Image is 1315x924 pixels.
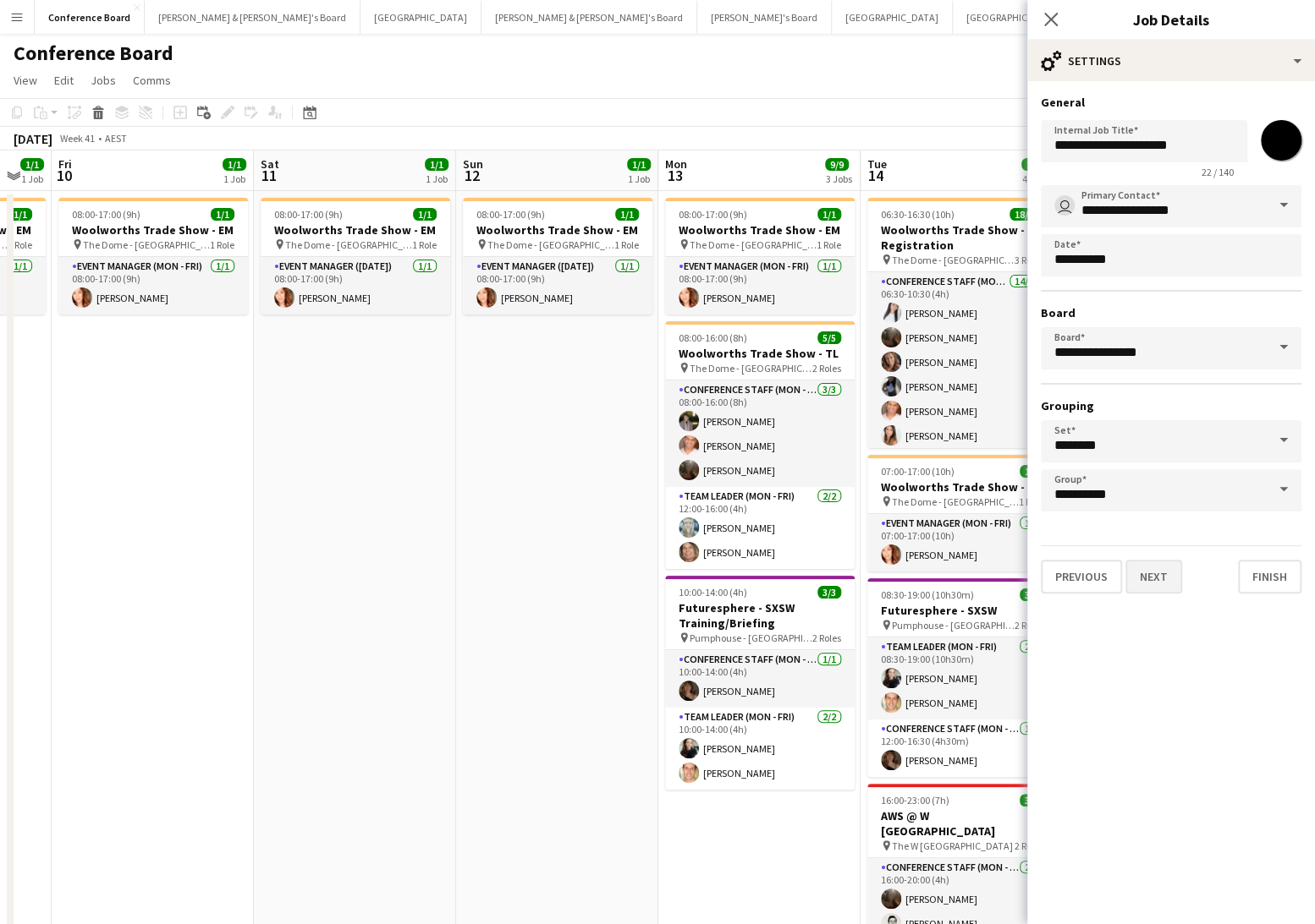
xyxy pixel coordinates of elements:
[665,650,855,708] app-card-role: Conference Staff (Mon - Fri)1/110:00-14:00 (4h)[PERSON_NAME]
[832,1,953,34] button: [GEOGRAPHIC_DATA]
[261,222,450,238] h3: Woolworths Trade Show - EM
[865,166,887,185] span: 14
[665,156,687,172] span: Mon
[258,166,279,185] span: 11
[867,198,1057,448] app-job-card: 06:30-16:30 (10h)18/18Woolworths Trade Show - Registration The Dome - [GEOGRAPHIC_DATA]3 RolesCon...
[56,132,98,145] span: Week 41
[892,619,1015,631] span: Pumphouse - [GEOGRAPHIC_DATA]
[953,1,1170,34] button: [GEOGRAPHIC_DATA]/[GEOGRAPHIC_DATA]
[812,631,841,644] span: 2 Roles
[1238,560,1301,593] button: Finish
[867,479,1057,495] h3: Woolworths Trade Show - EM
[1027,8,1315,30] h3: Job Details
[825,158,849,171] span: 9/9
[1020,588,1043,601] span: 3/3
[412,238,437,251] span: 1 Role
[223,172,245,185] div: 1 Job
[665,198,855,314] app-job-card: 08:00-17:00 (9h)1/1Woolworths Trade Show - EM The Dome - [GEOGRAPHIC_DATA]1 RoleEvent Manager (Mo...
[1019,495,1043,508] span: 1 Role
[1015,619,1043,631] span: 2 Roles
[1041,560,1122,593] button: Previous
[21,172,43,185] div: 1 Job
[690,238,817,251] span: The Dome - [GEOGRAPHIC_DATA]
[1010,208,1043,221] span: 18/18
[20,158,44,171] span: 1/1
[627,158,651,171] span: 1/1
[679,331,747,344] span: 08:00-16:00 (8h)
[665,487,855,569] app-card-role: Team Leader (Mon - Fri)2/212:00-16:00 (4h)[PERSON_NAME][PERSON_NAME]
[126,69,178,91] a: Comms
[663,166,687,185] span: 13
[14,73,37,88] span: View
[14,41,173,66] h1: Conference Board
[615,208,639,221] span: 1/1
[460,166,483,185] span: 12
[91,73,116,88] span: Jobs
[1020,465,1043,478] span: 1/1
[867,272,1057,648] app-card-role: Conference Staff (Mon - Fri)14/1406:30-10:30 (4h)[PERSON_NAME][PERSON_NAME][PERSON_NAME][PERSON_N...
[1041,398,1301,413] h3: Grouping
[413,208,437,221] span: 1/1
[58,156,72,172] span: Fri
[690,631,812,644] span: Pumphouse - [GEOGRAPHIC_DATA]
[14,130,52,147] div: [DATE]
[817,331,841,344] span: 5/5
[665,708,855,790] app-card-role: Team Leader (Mon - Fri)2/210:00-14:00 (4h)[PERSON_NAME][PERSON_NAME]
[826,172,852,185] div: 3 Jobs
[867,719,1057,777] app-card-role: Conference Staff (Mon - Fri)1/112:00-16:30 (4h30m)[PERSON_NAME]
[487,238,614,251] span: The Dome - [GEOGRAPHIC_DATA]
[210,238,234,251] span: 1 Role
[817,208,841,221] span: 1/1
[54,73,74,88] span: Edit
[261,257,450,314] app-card-role: Event Manager ([DATE])1/108:00-17:00 (9h)[PERSON_NAME]
[665,576,855,790] app-job-card: 10:00-14:00 (4h)3/3Futuresphere - SXSW Training/Briefing Pumphouse - [GEOGRAPHIC_DATA]2 RolesConf...
[83,238,210,251] span: The Dome - [GEOGRAPHIC_DATA]
[665,600,855,631] h3: Futuresphere - SXSW Training/Briefing
[665,321,855,569] div: 08:00-16:00 (8h)5/5Woolworths Trade Show - TL The Dome - [GEOGRAPHIC_DATA]2 RolesConference Staff...
[274,208,343,221] span: 08:00-17:00 (9h)
[817,238,841,251] span: 1 Role
[697,1,832,34] button: [PERSON_NAME]'s Board
[817,586,841,599] span: 3/3
[1027,41,1315,81] div: Settings
[867,222,1057,253] h3: Woolworths Trade Show - Registration
[1020,794,1043,806] span: 3/3
[35,1,145,34] button: Conference Board
[1125,560,1182,593] button: Next
[1021,158,1055,171] span: 25/25
[360,1,481,34] button: [GEOGRAPHIC_DATA]
[1015,254,1043,266] span: 3 Roles
[679,208,747,221] span: 08:00-17:00 (9h)
[665,346,855,361] h3: Woolworths Trade Show - TL
[881,465,955,478] span: 07:00-17:00 (10h)
[1041,305,1301,320] h3: Board
[84,69,123,91] a: Jobs
[285,238,412,251] span: The Dome - [GEOGRAPHIC_DATA]
[867,637,1057,719] app-card-role: Team Leader (Mon - Fri)2/208:30-19:00 (10h30m)[PERSON_NAME][PERSON_NAME]
[261,198,450,314] app-job-card: 08:00-17:00 (9h)1/1Woolworths Trade Show - EM The Dome - [GEOGRAPHIC_DATA]1 RoleEvent Manager ([D...
[628,172,650,185] div: 1 Job
[867,455,1057,571] app-job-card: 07:00-17:00 (10h)1/1Woolworths Trade Show - EM The Dome - [GEOGRAPHIC_DATA]1 RoleEvent Manager (M...
[463,198,652,314] div: 08:00-17:00 (9h)1/1Woolworths Trade Show - EM The Dome - [GEOGRAPHIC_DATA]1 RoleEvent Manager ([D...
[47,69,80,91] a: Edit
[426,172,448,185] div: 1 Job
[665,257,855,314] app-card-role: Event Manager (Mon - Fri)1/108:00-17:00 (9h)[PERSON_NAME]
[58,198,248,314] div: 08:00-17:00 (9h)1/1Woolworths Trade Show - EM The Dome - [GEOGRAPHIC_DATA]1 RoleEvent Manager (Mo...
[8,238,32,251] span: 1 Role
[867,156,887,172] span: Tue
[463,257,652,314] app-card-role: Event Manager ([DATE])1/108:00-17:00 (9h)[PERSON_NAME]
[1022,172,1054,185] div: 4 Jobs
[481,1,697,34] button: [PERSON_NAME] & [PERSON_NAME]'s Board
[867,578,1057,777] app-job-card: 08:30-19:00 (10h30m)3/3Futuresphere - SXSW Pumphouse - [GEOGRAPHIC_DATA]2 RolesTeam Leader (Mon -...
[261,156,279,172] span: Sat
[892,495,1019,508] span: The Dome - [GEOGRAPHIC_DATA]
[476,208,545,221] span: 08:00-17:00 (9h)
[812,362,841,375] span: 2 Roles
[463,222,652,238] h3: Woolworths Trade Show - EM
[8,208,32,221] span: 1/1
[892,839,1013,852] span: The W [GEOGRAPHIC_DATA]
